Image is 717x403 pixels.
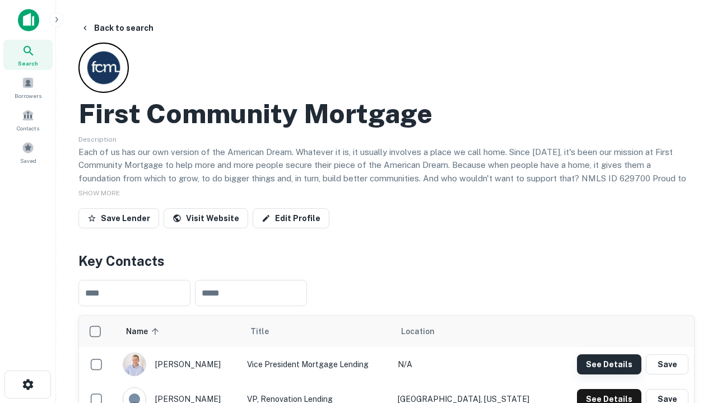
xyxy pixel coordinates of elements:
[78,135,117,143] span: Description
[253,208,329,228] a: Edit Profile
[78,251,695,271] h4: Key Contacts
[15,91,41,100] span: Borrowers
[123,353,236,376] div: [PERSON_NAME]
[3,72,53,102] a: Borrowers
[3,137,53,167] a: Saved
[78,189,120,197] span: SHOW MORE
[117,316,241,347] th: Name
[392,316,555,347] th: Location
[123,353,146,376] img: 1520878720083
[3,105,53,135] a: Contacts
[78,97,432,130] h2: First Community Mortgage
[646,354,688,374] button: Save
[126,325,162,338] span: Name
[250,325,283,338] span: Title
[401,325,435,338] span: Location
[392,347,555,382] td: N/A
[20,156,36,165] span: Saved
[577,354,641,374] button: See Details
[164,208,248,228] a: Visit Website
[18,59,38,68] span: Search
[78,146,695,198] p: Each of us has our own version of the American Dream. Whatever it is, it usually involves a place...
[17,124,39,133] span: Contacts
[661,278,717,331] iframe: Chat Widget
[78,208,159,228] button: Save Lender
[241,347,392,382] td: Vice President Mortgage Lending
[3,40,53,70] a: Search
[76,18,158,38] button: Back to search
[18,9,39,31] img: capitalize-icon.png
[241,316,392,347] th: Title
